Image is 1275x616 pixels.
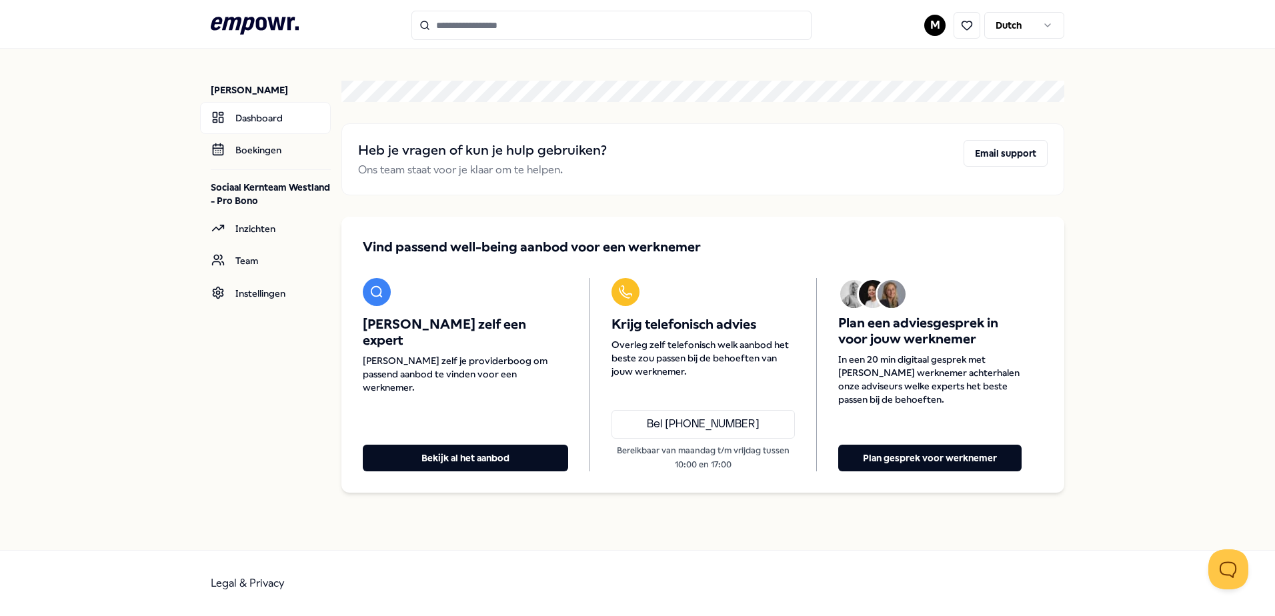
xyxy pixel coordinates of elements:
span: Krijg telefonisch advies [611,317,795,333]
a: Team [200,245,331,277]
a: Inzichten [200,213,331,245]
span: Overleg zelf telefonisch welk aanbod het beste zou passen bij de behoeften van jouw werknemer. [611,338,795,378]
a: Instellingen [200,277,331,309]
a: Dashboard [200,102,331,134]
input: Search for products, categories or subcategories [411,11,812,40]
img: Avatar [878,280,906,308]
span: Vind passend well-being aanbod voor een werknemer [363,238,701,257]
button: Bekijk al het aanbod [363,445,568,471]
a: Boekingen [200,134,331,166]
button: Plan gesprek voor werknemer [838,445,1022,471]
img: Avatar [840,280,868,308]
span: [PERSON_NAME] zelf je providerboog om passend aanbod te vinden voor een werknemer. [363,354,568,394]
iframe: Help Scout Beacon - Open [1208,549,1248,589]
h2: Heb je vragen of kun je hulp gebruiken? [358,140,607,161]
p: Sociaal Kernteam Westland - Pro Bono [211,181,331,207]
p: [PERSON_NAME] [211,83,331,97]
span: Plan een adviesgesprek in voor jouw werknemer [838,315,1022,347]
img: Avatar [859,280,887,308]
a: Legal & Privacy [211,577,285,589]
button: M [924,15,946,36]
button: Email support [964,140,1048,167]
span: In een 20 min digitaal gesprek met [PERSON_NAME] werknemer achterhalen onze adviseurs welke exper... [838,353,1022,406]
span: [PERSON_NAME] zelf een expert [363,317,568,349]
a: Bel [PHONE_NUMBER] [611,410,795,439]
p: Ons team staat voor je klaar om te helpen. [358,161,607,179]
p: Bereikbaar van maandag t/m vrijdag tussen 10:00 en 17:00 [611,444,795,471]
a: Email support [964,140,1048,179]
